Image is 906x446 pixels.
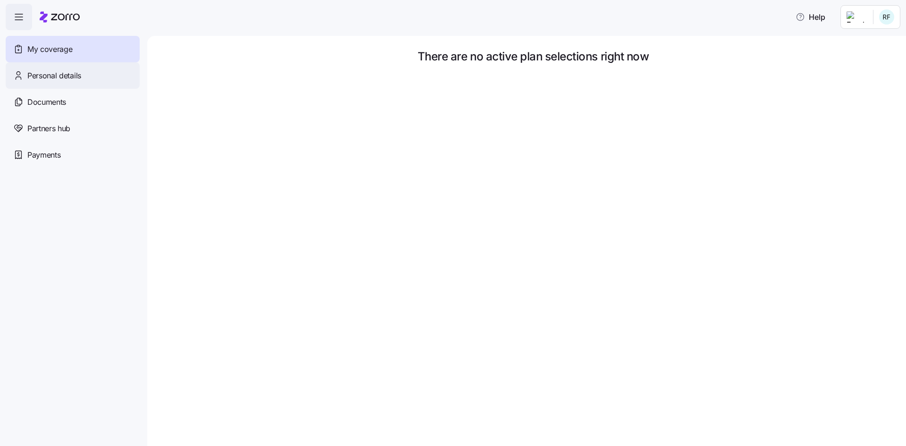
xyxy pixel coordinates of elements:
[6,89,140,115] a: Documents
[436,70,630,263] img: Person sitting and waiting with coffee and laptop
[796,11,825,23] span: Help
[847,11,865,23] img: Employer logo
[27,96,66,108] span: Documents
[418,51,649,62] span: There are no active plan selections right now
[6,142,140,168] a: Payments
[27,123,70,135] span: Partners hub
[27,70,81,82] span: Personal details
[27,149,60,161] span: Payments
[6,62,140,89] a: Personal details
[788,8,833,26] button: Help
[6,36,140,62] a: My coverage
[879,9,894,25] img: 6e182f815bdabe7b4da24662440c6062
[27,43,72,55] span: My coverage
[6,115,140,142] a: Partners hub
